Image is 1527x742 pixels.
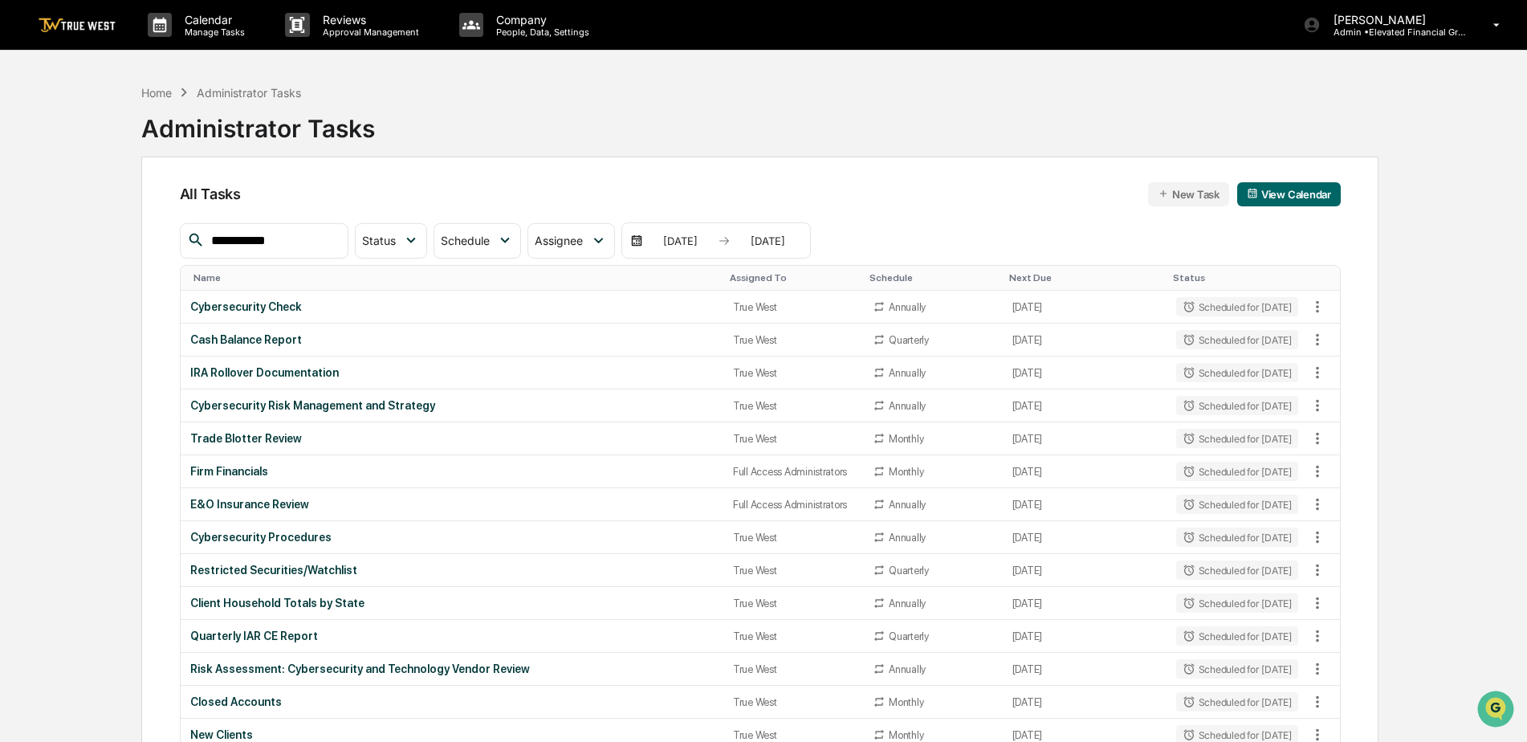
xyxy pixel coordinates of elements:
[190,695,714,708] div: Closed Accounts
[190,662,714,675] div: Risk Assessment: Cybersecurity and Technology Vendor Review
[1003,521,1167,554] td: [DATE]
[1009,272,1160,283] div: Toggle SortBy
[889,367,926,379] div: Annually
[190,630,714,642] div: Quarterly IAR CE Report
[483,13,597,26] p: Company
[172,26,253,38] p: Manage Tasks
[1003,554,1167,587] td: [DATE]
[16,34,292,59] p: How can we help?
[733,565,853,577] div: True West
[1237,182,1341,206] button: View Calendar
[1003,291,1167,324] td: [DATE]
[190,531,714,544] div: Cybersecurity Procedures
[730,272,857,283] div: Toggle SortBy
[310,13,427,26] p: Reviews
[535,234,583,247] span: Assignee
[1176,363,1298,382] div: Scheduled for [DATE]
[1176,297,1298,316] div: Scheduled for [DATE]
[733,499,853,511] div: Full Access Administrators
[869,272,996,283] div: Toggle SortBy
[630,234,643,247] img: calendar
[190,333,714,346] div: Cash Balance Report
[733,630,853,642] div: True West
[113,271,194,284] a: Powered byPylon
[889,597,926,609] div: Annually
[646,234,715,247] div: [DATE]
[1176,330,1298,349] div: Scheduled for [DATE]
[1176,626,1298,646] div: Scheduled for [DATE]
[1003,653,1167,686] td: [DATE]
[1308,272,1340,283] div: Toggle SortBy
[10,226,108,255] a: 🔎Data Lookup
[110,196,206,225] a: 🗄️Attestations
[1247,188,1258,199] img: calendar
[1003,488,1167,521] td: [DATE]
[32,202,104,218] span: Preclearance
[889,433,923,445] div: Monthly
[1176,462,1298,481] div: Scheduled for [DATE]
[1148,182,1229,206] button: New Task
[483,26,597,38] p: People, Data, Settings
[310,26,427,38] p: Approval Management
[1176,528,1298,547] div: Scheduled for [DATE]
[889,301,926,313] div: Annually
[193,272,717,283] div: Toggle SortBy
[733,433,853,445] div: True West
[116,204,129,217] div: 🗄️
[1176,692,1298,711] div: Scheduled for [DATE]
[1176,495,1298,514] div: Scheduled for [DATE]
[733,597,853,609] div: True West
[889,663,926,675] div: Annually
[733,696,853,708] div: True West
[190,366,714,379] div: IRA Rollover Documentation
[1476,689,1519,732] iframe: Open customer support
[1003,324,1167,357] td: [DATE]
[190,432,714,445] div: Trade Blotter Review
[172,13,253,26] p: Calendar
[1003,620,1167,653] td: [DATE]
[889,466,923,478] div: Monthly
[733,532,853,544] div: True West
[1321,26,1470,38] p: Admin • Elevated Financial Group
[180,185,241,202] span: All Tasks
[889,499,926,511] div: Annually
[441,234,490,247] span: Schedule
[889,696,923,708] div: Monthly
[1176,429,1298,448] div: Scheduled for [DATE]
[1003,587,1167,620] td: [DATE]
[273,128,292,147] button: Start new chat
[55,139,203,152] div: We're available if you need us!
[16,234,29,247] div: 🔎
[141,86,172,100] div: Home
[733,334,853,346] div: True West
[889,400,926,412] div: Annually
[16,204,29,217] div: 🖐️
[1003,357,1167,389] td: [DATE]
[190,399,714,412] div: Cybersecurity Risk Management and Strategy
[1176,561,1298,580] div: Scheduled for [DATE]
[132,202,199,218] span: Attestations
[190,728,714,741] div: New Clients
[10,196,110,225] a: 🖐️Preclearance
[190,300,714,313] div: Cybersecurity Check
[190,597,714,609] div: Client Household Totals by State
[16,123,45,152] img: 1746055101610-c473b297-6a78-478c-a979-82029cc54cd1
[190,465,714,478] div: Firm Financials
[1173,272,1301,283] div: Toggle SortBy
[1003,389,1167,422] td: [DATE]
[733,367,853,379] div: True West
[1321,13,1470,26] p: [PERSON_NAME]
[889,532,926,544] div: Annually
[733,301,853,313] div: True West
[362,234,396,247] span: Status
[733,400,853,412] div: True West
[1176,593,1298,613] div: Scheduled for [DATE]
[190,498,714,511] div: E&O Insurance Review
[39,18,116,33] img: logo
[734,234,802,247] div: [DATE]
[1003,455,1167,488] td: [DATE]
[1176,396,1298,415] div: Scheduled for [DATE]
[718,234,731,247] img: arrow right
[733,663,853,675] div: True West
